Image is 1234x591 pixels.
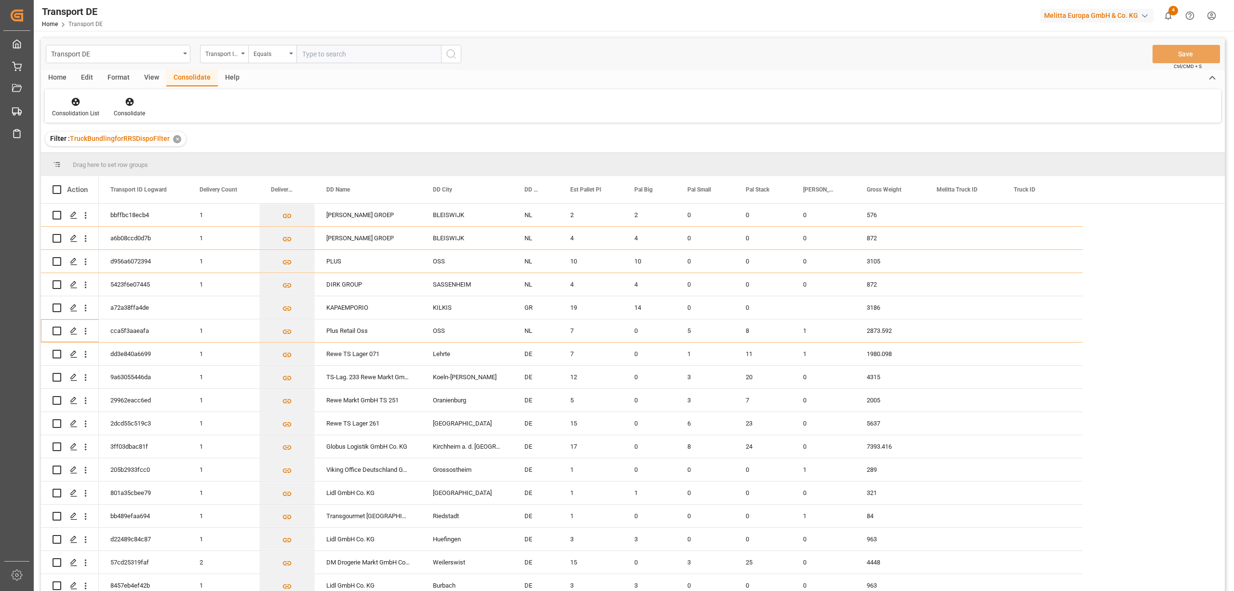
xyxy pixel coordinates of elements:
[99,273,188,296] div: 5423f6e07445
[791,481,855,504] div: 0
[70,135,170,142] span: TruckBundlingforRRSDispoFIlter
[441,45,461,63] button: search button
[315,273,421,296] div: DIRK GROUP
[676,435,734,458] div: 8
[421,343,513,365] div: Lehrte
[271,186,295,193] span: Delivery List
[513,435,559,458] div: DE
[99,458,1083,481] div: Press SPACE to select this row.
[99,319,188,342] div: cca5f3aaeafa
[524,186,538,193] span: DD Country
[315,296,421,319] div: KAPAEMPORIO
[623,319,676,342] div: 0
[791,366,855,388] div: 0
[676,528,734,550] div: 0
[99,551,1083,574] div: Press SPACE to select this row.
[188,551,259,574] div: 2
[41,435,99,458] div: Press SPACE to select this row.
[623,273,676,296] div: 4
[734,435,791,458] div: 24
[315,343,421,365] div: Rewe TS Lager 071
[855,204,925,226] div: 576
[1040,9,1154,23] div: Melitta Europa GmbH & Co. KG
[41,389,99,412] div: Press SPACE to select this row.
[623,505,676,527] div: 0
[791,458,855,481] div: 1
[99,319,1083,343] div: Press SPACE to select this row.
[326,186,350,193] span: DD Name
[315,227,421,249] div: [PERSON_NAME] GROEP
[513,551,559,574] div: DE
[421,319,513,342] div: OSS
[513,250,559,273] div: NL
[513,204,559,226] div: NL
[315,505,421,527] div: Transgourmet [GEOGRAPHIC_DATA]
[41,296,99,319] div: Press SPACE to select this row.
[513,296,559,319] div: GR
[676,296,734,319] div: 0
[734,204,791,226] div: 0
[791,435,855,458] div: 0
[734,366,791,388] div: 20
[99,296,1083,319] div: Press SPACE to select this row.
[513,505,559,527] div: DE
[559,481,623,504] div: 1
[99,366,1083,389] div: Press SPACE to select this row.
[99,389,188,412] div: 29962eacc6ed
[676,389,734,412] div: 3
[791,227,855,249] div: 0
[559,389,623,412] div: 5
[676,319,734,342] div: 5
[99,273,1083,296] div: Press SPACE to select this row.
[74,70,100,86] div: Edit
[99,389,1083,412] div: Press SPACE to select this row.
[676,366,734,388] div: 3
[99,412,188,435] div: 2dcd55c519c3
[513,389,559,412] div: DE
[734,551,791,574] div: 25
[99,412,1083,435] div: Press SPACE to select this row.
[188,227,259,249] div: 1
[315,481,421,504] div: Lidl GmbH Co. KG
[855,227,925,249] div: 872
[734,273,791,296] div: 0
[99,227,1083,250] div: Press SPACE to select this row.
[99,505,1083,528] div: Press SPACE to select this row.
[173,135,181,143] div: ✕
[734,250,791,273] div: 0
[188,366,259,388] div: 1
[41,366,99,389] div: Press SPACE to select this row.
[734,412,791,435] div: 23
[315,319,421,342] div: Plus Retail Oss
[99,551,188,574] div: 57cd25319faf
[205,47,238,58] div: Transport ID Logward
[41,227,99,250] div: Press SPACE to select this row.
[188,505,259,527] div: 1
[99,296,188,319] div: a72a38ffa4de
[1168,6,1178,15] span: 4
[623,204,676,226] div: 2
[676,481,734,504] div: 0
[559,204,623,226] div: 2
[421,250,513,273] div: OSS
[791,204,855,226] div: 0
[734,505,791,527] div: 0
[559,227,623,249] div: 4
[734,319,791,342] div: 8
[937,186,978,193] span: Melitta Truck ID
[41,250,99,273] div: Press SPACE to select this row.
[676,227,734,249] div: 0
[513,481,559,504] div: DE
[559,551,623,574] div: 15
[1157,5,1179,27] button: show 4 new notifications
[687,186,711,193] span: Pal Small
[734,481,791,504] div: 0
[41,319,99,343] div: Press SPACE to select this row.
[513,458,559,481] div: DE
[99,204,1083,227] div: Press SPACE to select this row.
[559,273,623,296] div: 4
[559,505,623,527] div: 1
[623,343,676,365] div: 0
[855,505,925,527] div: 84
[867,186,901,193] span: Gross Weight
